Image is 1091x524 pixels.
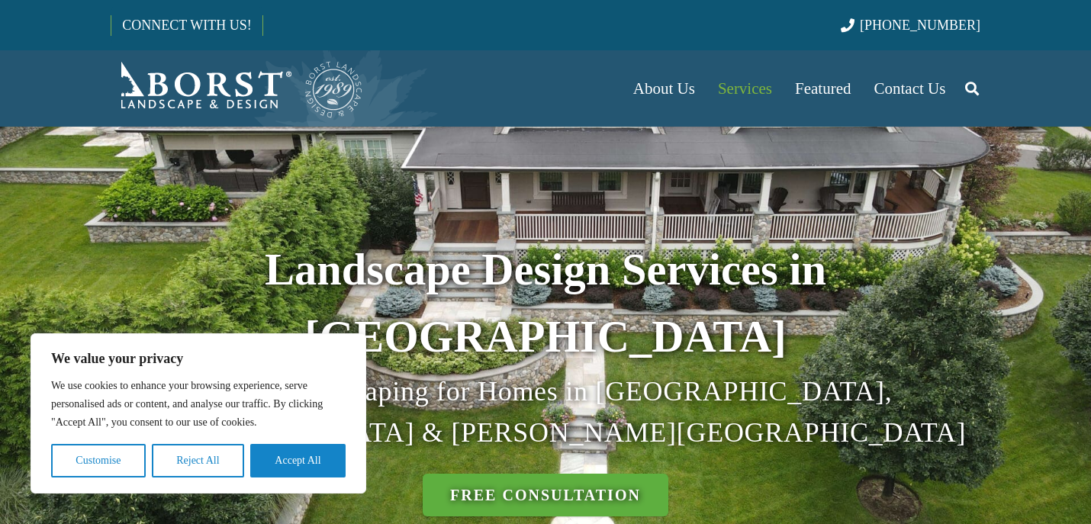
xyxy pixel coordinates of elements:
a: Borst-Logo [111,58,364,119]
span: Featured [795,79,851,98]
a: Free Consultation [423,474,668,516]
span: Services [718,79,772,98]
button: Reject All [152,444,244,477]
span: Expert Landscaping for Homes in [GEOGRAPHIC_DATA], [GEOGRAPHIC_DATA] & [PERSON_NAME][GEOGRAPHIC_D... [125,376,966,448]
button: Customise [51,444,146,477]
a: Services [706,50,784,127]
a: Search [957,69,987,108]
p: We value your privacy [51,349,346,368]
a: About Us [622,50,706,127]
a: Contact Us [863,50,957,127]
a: CONNECT WITH US! [111,7,262,43]
p: We use cookies to enhance your browsing experience, serve personalised ads or content, and analys... [51,377,346,432]
span: About Us [633,79,695,98]
span: Contact Us [874,79,946,98]
button: Accept All [250,444,346,477]
a: Featured [784,50,862,127]
strong: Landscape Design Services in [GEOGRAPHIC_DATA] [265,245,826,362]
span: [PHONE_NUMBER] [860,18,980,33]
div: We value your privacy [31,333,366,493]
a: [PHONE_NUMBER] [841,18,980,33]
